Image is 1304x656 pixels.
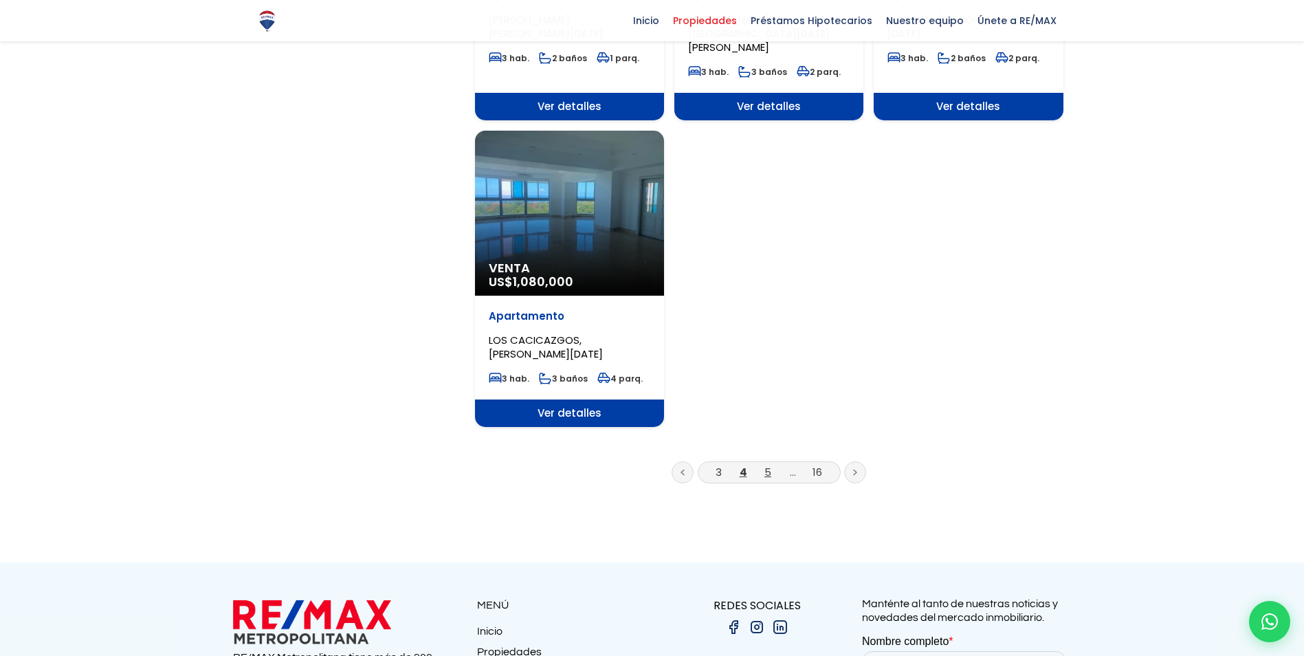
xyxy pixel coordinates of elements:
a: 3 [716,465,722,479]
span: 2 parq. [797,66,841,78]
img: linkedin.png [772,619,788,635]
img: facebook.png [725,619,742,635]
a: ... [790,465,796,479]
span: 3 hab. [887,52,928,64]
span: Nuestro equipo [879,10,971,31]
span: Únete a RE/MAX [971,10,1063,31]
a: 16 [813,465,822,479]
span: 2 baños [938,52,986,64]
a: Inicio [477,624,652,645]
span: US$ [489,273,573,290]
span: LOS CACICAZGOS, [PERSON_NAME][DATE] [489,333,603,361]
a: 5 [764,465,771,479]
span: Ver detalles [874,93,1063,120]
span: 3 hab. [489,52,529,64]
p: MENÚ [477,597,652,614]
span: Préstamos Hipotecarios [744,10,879,31]
span: Venta [489,261,650,275]
span: Inicio [626,10,666,31]
img: instagram.png [749,619,765,635]
span: 1,080,000 [513,273,573,290]
span: 2 parq. [995,52,1039,64]
a: 4 [740,465,747,479]
p: REDES SOCIALES [652,597,862,614]
p: Apartamento [489,309,650,323]
img: remax metropolitana logo [233,597,391,647]
span: 3 baños [539,373,588,384]
span: 3 hab. [489,373,529,384]
span: 3 hab. [688,66,729,78]
img: Logo de REMAX [255,9,279,33]
span: Ver detalles [475,93,664,120]
span: 4 parq. [597,373,643,384]
span: 2 baños [539,52,587,64]
p: Manténte al tanto de nuestras noticias y novedades del mercado inmobiliario. [862,597,1072,624]
span: Propiedades [666,10,744,31]
span: 3 baños [738,66,787,78]
span: Ver detalles [674,93,863,120]
a: Venta US$1,080,000 Apartamento LOS CACICAZGOS, [PERSON_NAME][DATE] 3 hab. 3 baños 4 parq. Ver det... [475,131,664,427]
span: Ver detalles [475,400,664,427]
span: 1 parq. [597,52,639,64]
